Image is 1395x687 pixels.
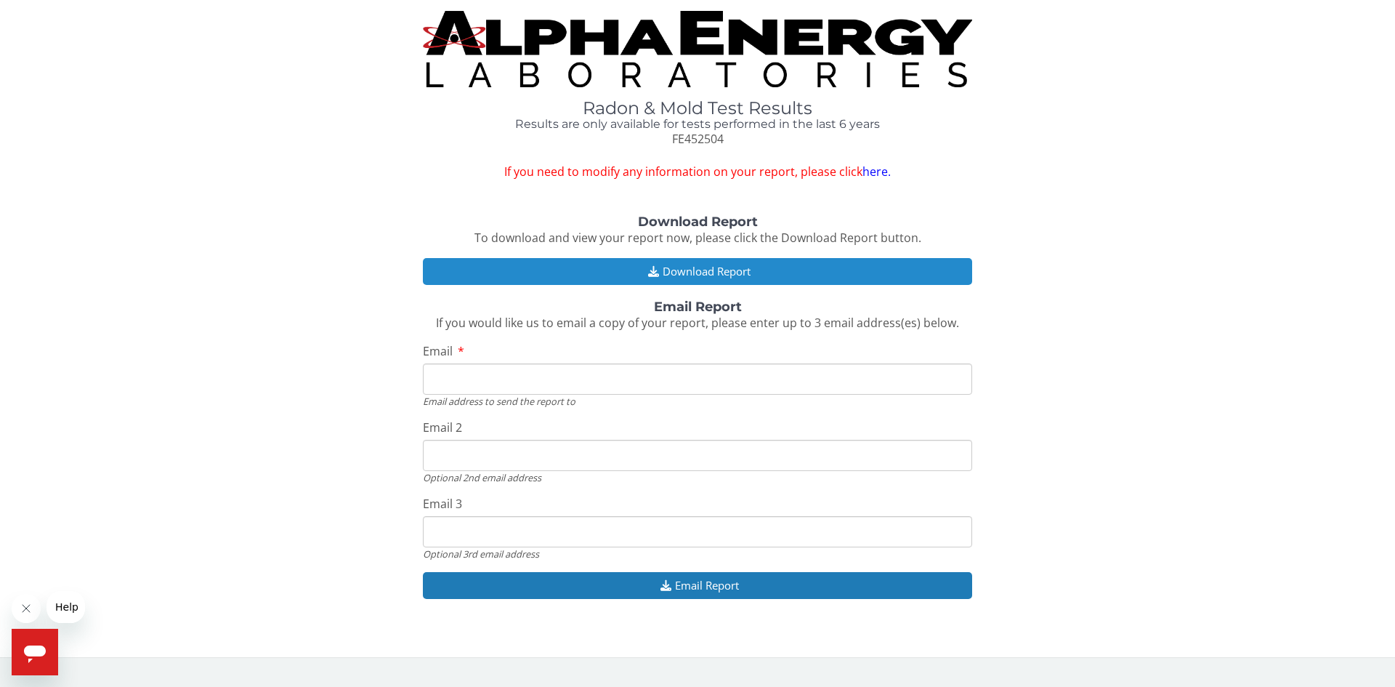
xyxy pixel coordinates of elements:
div: Optional 3rd email address [423,547,972,561]
span: If you would like us to email a copy of your report, please enter up to 3 email address(es) below. [436,315,959,331]
button: Email Report [423,572,972,599]
span: To download and view your report now, please click the Download Report button. [474,230,921,246]
span: Email 2 [423,419,462,435]
a: here. [862,164,891,180]
iframe: Button to launch messaging window [12,629,58,675]
iframe: Message from company [46,591,85,623]
span: Email [423,343,453,359]
strong: Email Report [654,299,742,315]
h1: Radon & Mold Test Results [423,99,972,118]
h4: Results are only available for tests performed in the last 6 years [423,118,972,131]
iframe: Close message [12,594,41,623]
div: Email address to send the report to [423,395,972,408]
div: Optional 2nd email address [423,471,972,484]
span: FE452504 [672,131,724,147]
button: Download Report [423,258,972,285]
img: TightCrop.jpg [423,11,972,87]
strong: Download Report [638,214,758,230]
span: If you need to modify any information on your report, please click [423,164,972,180]
span: Email 3 [423,496,462,512]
